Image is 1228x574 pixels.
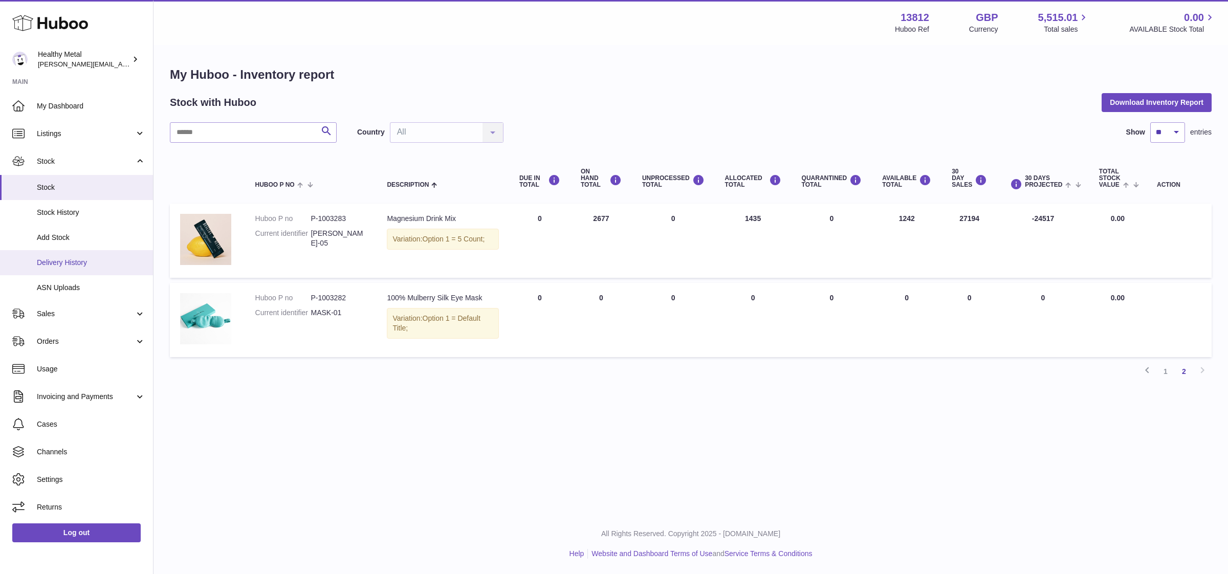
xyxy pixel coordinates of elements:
[1157,182,1201,188] div: Action
[12,52,28,67] img: jose@healthy-metal.com
[952,168,987,189] div: 30 DAY SALES
[1126,127,1145,137] label: Show
[882,174,931,188] div: AVAILABLE Total
[509,204,571,278] td: 0
[569,549,584,558] a: Help
[830,294,834,302] span: 0
[725,174,781,188] div: ALLOCATED Total
[1111,214,1125,223] span: 0.00
[180,293,231,344] img: product image
[1038,11,1078,25] span: 5,515.01
[162,529,1220,539] p: All Rights Reserved. Copyright 2025 - [DOMAIN_NAME]
[642,174,705,188] div: UNPROCESSED Total
[12,523,141,542] a: Log out
[571,283,632,357] td: 0
[941,283,997,357] td: 0
[976,11,998,25] strong: GBP
[571,204,632,278] td: 2677
[1184,11,1204,25] span: 0.00
[872,283,941,357] td: 0
[37,392,135,402] span: Invoicing and Payments
[1102,93,1212,112] button: Download Inventory Report
[715,283,792,357] td: 0
[802,174,862,188] div: QUARANTINED Total
[37,309,135,319] span: Sales
[1099,168,1121,189] span: Total stock value
[387,308,498,339] div: Variation:
[311,229,366,248] dd: [PERSON_NAME]-05
[830,214,834,223] span: 0
[1175,362,1193,381] a: 2
[423,235,485,243] span: Option 1 = 5 Count;
[255,308,311,318] dt: Current identifier
[311,214,366,224] dd: P-1003283
[255,293,311,303] dt: Huboo P no
[387,293,498,303] div: 100% Mulberry Silk Eye Mask
[392,314,480,332] span: Option 1 = Default Title;
[387,229,498,250] div: Variation:
[895,25,929,34] div: Huboo Ref
[170,96,256,109] h2: Stock with Huboo
[591,549,712,558] a: Website and Dashboard Terms of Use
[519,174,560,188] div: DUE IN TOTAL
[387,214,498,224] div: Magnesium Drink Mix
[1038,11,1090,34] a: 5,515.01 Total sales
[715,204,792,278] td: 1435
[1111,294,1125,302] span: 0.00
[37,337,135,346] span: Orders
[37,475,145,484] span: Settings
[387,182,429,188] span: Description
[632,204,715,278] td: 0
[581,168,622,189] div: ON HAND Total
[37,258,145,268] span: Delivery History
[37,364,145,374] span: Usage
[1025,175,1062,188] span: 30 DAYS PROJECTED
[1190,127,1212,137] span: entries
[1156,362,1175,381] a: 1
[37,420,145,429] span: Cases
[872,204,941,278] td: 1242
[37,157,135,166] span: Stock
[1044,25,1089,34] span: Total sales
[969,25,998,34] div: Currency
[725,549,813,558] a: Service Terms & Conditions
[37,502,145,512] span: Returns
[588,549,812,559] li: and
[941,204,997,278] td: 27194
[255,229,311,248] dt: Current identifier
[38,50,130,69] div: Healthy Metal
[311,293,366,303] dd: P-1003282
[37,283,145,293] span: ASN Uploads
[37,447,145,457] span: Channels
[38,60,205,68] span: [PERSON_NAME][EMAIL_ADDRESS][DOMAIN_NAME]
[632,283,715,357] td: 0
[37,208,145,217] span: Stock History
[901,11,929,25] strong: 13812
[1129,25,1216,34] span: AVAILABLE Stock Total
[997,204,1089,278] td: -24517
[37,183,145,192] span: Stock
[255,182,295,188] span: Huboo P no
[311,308,366,318] dd: MASK-01
[180,214,231,265] img: product image
[255,214,311,224] dt: Huboo P no
[37,129,135,139] span: Listings
[509,283,571,357] td: 0
[997,283,1089,357] td: 0
[1129,11,1216,34] a: 0.00 AVAILABLE Stock Total
[37,101,145,111] span: My Dashboard
[170,67,1212,83] h1: My Huboo - Inventory report
[357,127,385,137] label: Country
[37,233,145,242] span: Add Stock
